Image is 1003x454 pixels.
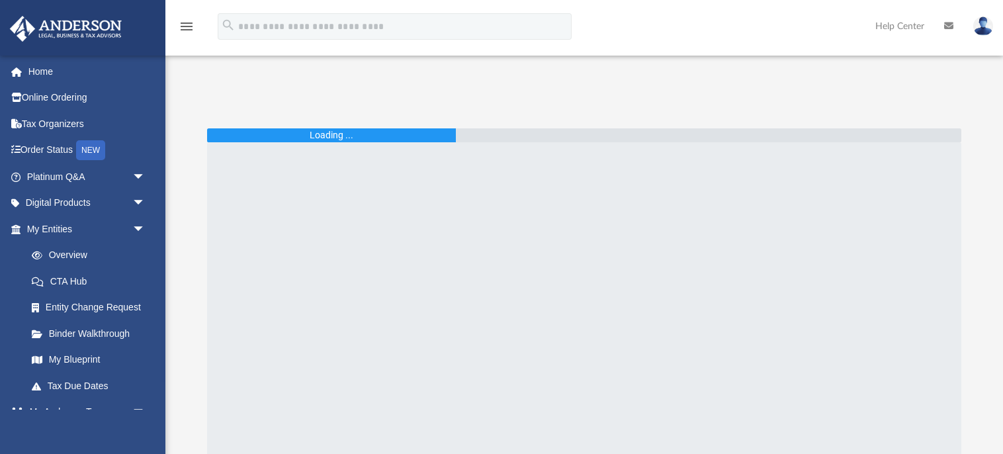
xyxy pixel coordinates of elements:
[9,190,165,216] a: Digital Productsarrow_drop_down
[132,216,159,243] span: arrow_drop_down
[19,242,165,269] a: Overview
[76,140,105,160] div: NEW
[9,85,165,111] a: Online Ordering
[9,216,165,242] a: My Entitiesarrow_drop_down
[973,17,993,36] img: User Pic
[9,137,165,164] a: Order StatusNEW
[19,268,165,295] a: CTA Hub
[19,295,165,321] a: Entity Change Request
[19,373,165,399] a: Tax Due Dates
[179,25,195,34] a: menu
[19,320,165,347] a: Binder Walkthrough
[9,399,159,426] a: My Anderson Teamarrow_drop_down
[132,190,159,217] span: arrow_drop_down
[132,163,159,191] span: arrow_drop_down
[9,163,165,190] a: Platinum Q&Aarrow_drop_down
[9,58,165,85] a: Home
[19,347,159,373] a: My Blueprint
[179,19,195,34] i: menu
[221,18,236,32] i: search
[132,399,159,426] span: arrow_drop_down
[310,128,353,142] div: Loading ...
[6,16,126,42] img: Anderson Advisors Platinum Portal
[9,111,165,137] a: Tax Organizers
